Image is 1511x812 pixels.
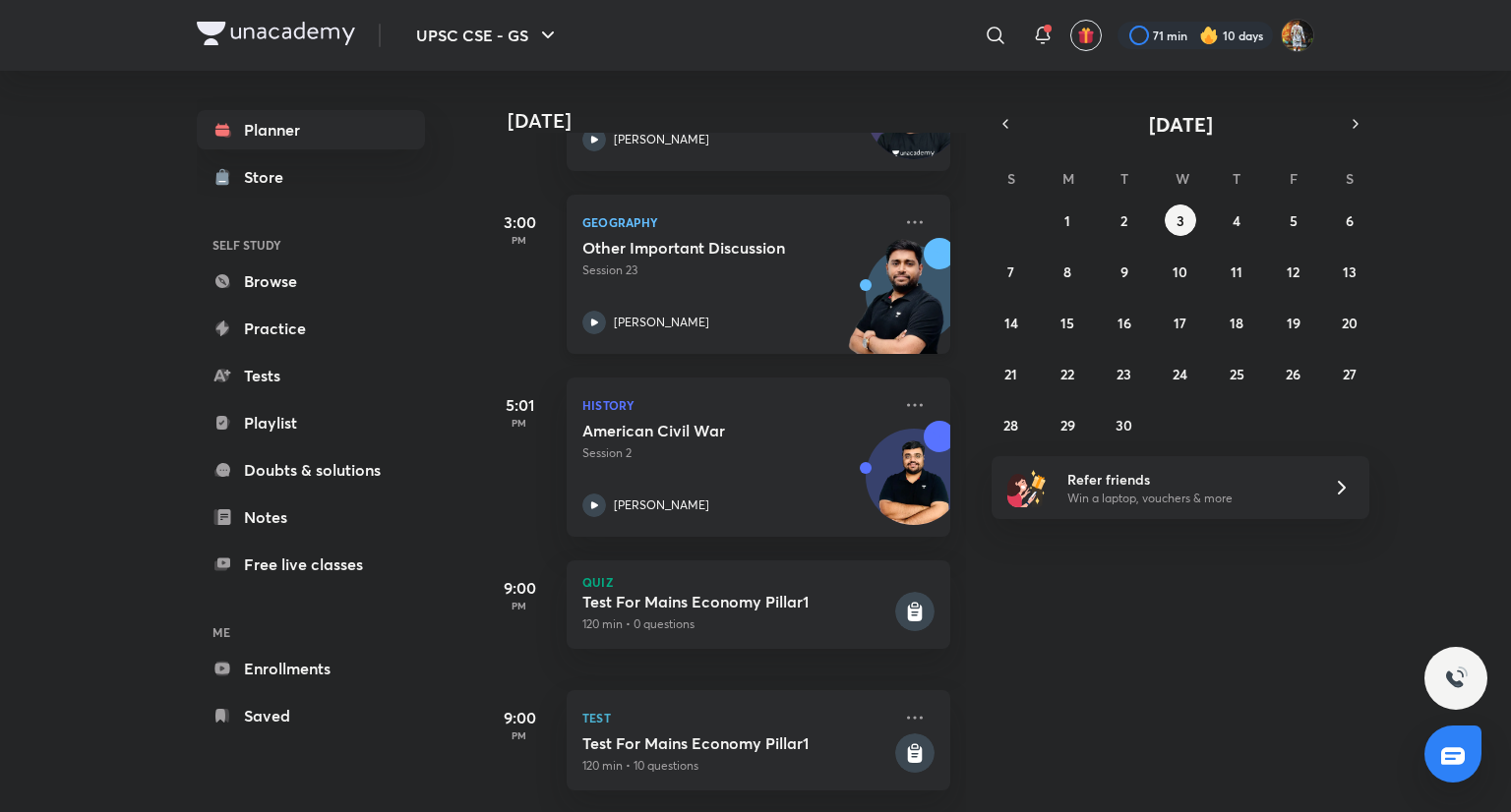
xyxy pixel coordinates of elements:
abbr: September 9, 2025 [1120,262,1128,281]
button: September 23, 2025 [1109,358,1140,389]
button: September 16, 2025 [1109,307,1140,338]
abbr: September 6, 2025 [1346,211,1354,230]
p: Session 23 [582,261,891,279]
abbr: September 27, 2025 [1343,365,1357,383]
img: ttu [1444,667,1468,690]
abbr: September 29, 2025 [1060,416,1075,435]
button: September 13, 2025 [1334,256,1365,287]
button: September 28, 2025 [996,409,1027,440]
button: September 29, 2025 [1052,409,1083,440]
button: September 11, 2025 [1221,256,1252,287]
abbr: September 18, 2025 [1230,314,1243,332]
button: September 10, 2025 [1165,256,1196,287]
a: Company Logo [197,22,355,50]
a: Notes [197,497,425,537]
button: September 9, 2025 [1109,256,1140,287]
a: Playlist [197,403,425,442]
abbr: September 30, 2025 [1116,416,1132,435]
abbr: September 26, 2025 [1286,365,1300,383]
img: streak [1199,26,1219,45]
button: September 4, 2025 [1221,204,1252,236]
button: September 19, 2025 [1278,307,1309,338]
abbr: September 12, 2025 [1287,262,1299,281]
abbr: Saturday [1346,169,1354,188]
abbr: September 11, 2025 [1231,262,1242,281]
button: September 12, 2025 [1278,256,1309,287]
img: Avatar [867,439,961,534]
h5: 9:00 [480,706,559,729]
button: [DATE] [1019,110,1342,138]
abbr: September 16, 2025 [1118,314,1131,332]
p: Geography [582,210,891,234]
p: PM [480,729,559,741]
a: Doubts & solutions [197,450,425,490]
h5: Other Important Discussion [582,238,827,258]
img: avatar [1077,27,1095,44]
a: Saved [197,696,425,735]
abbr: September 14, 2025 [1004,314,1018,332]
button: avatar [1070,20,1102,51]
abbr: September 25, 2025 [1230,365,1244,383]
h5: 9:00 [480,576,559,600]
a: Tests [197,356,425,395]
p: [PERSON_NAME] [614,131,709,148]
abbr: Tuesday [1120,169,1128,188]
abbr: September 2, 2025 [1120,211,1127,230]
abbr: September 19, 2025 [1287,314,1300,332]
button: September 25, 2025 [1221,358,1252,389]
h5: American Civil War [582,421,827,440]
h5: Test For Mains Economy Pillar1 [582,592,891,611]
h5: 5:01 [480,393,559,417]
a: Enrollments [197,649,425,688]
h4: [DATE] [508,109,970,133]
p: 120 min • 0 questions [582,615,891,633]
button: September 24, 2025 [1165,358,1196,389]
button: September 26, 2025 [1278,358,1309,389]
p: PM [480,600,559,611]
abbr: Sunday [1007,169,1015,188]
p: Test [582,706,891,729]
button: September 6, 2025 [1334,204,1365,236]
p: History [582,393,891,417]
abbr: September 8, 2025 [1063,262,1071,281]
button: September 3, 2025 [1165,204,1196,236]
abbr: September 4, 2025 [1233,211,1240,230]
p: PM [480,234,559,246]
a: Free live classes [197,545,425,584]
abbr: September 22, 2025 [1060,365,1074,383]
button: September 20, 2025 [1334,307,1365,338]
h6: Refer friends [1067,469,1309,490]
abbr: September 24, 2025 [1173,365,1187,383]
abbr: September 13, 2025 [1343,262,1357,281]
abbr: September 5, 2025 [1290,211,1298,230]
abbr: Friday [1290,169,1298,188]
abbr: September 20, 2025 [1342,314,1358,332]
abbr: Monday [1062,169,1074,188]
p: [PERSON_NAME] [614,496,709,514]
abbr: September 15, 2025 [1060,314,1074,332]
button: September 18, 2025 [1221,307,1252,338]
div: Store [244,165,295,189]
h6: ME [197,615,425,649]
p: Session 2 [582,444,891,462]
abbr: September 28, 2025 [1003,416,1018,435]
a: Practice [197,309,425,348]
p: [PERSON_NAME] [614,314,709,331]
button: September 2, 2025 [1109,204,1140,236]
abbr: September 3, 2025 [1177,211,1184,230]
a: Browse [197,261,425,301]
p: 120 min • 10 questions [582,757,891,775]
button: September 17, 2025 [1165,307,1196,338]
button: September 27, 2025 [1334,358,1365,389]
img: referral [1007,468,1047,507]
img: Prakhar Singh [1281,19,1314,52]
abbr: September 17, 2025 [1174,314,1186,332]
abbr: Thursday [1233,169,1240,188]
button: September 21, 2025 [996,358,1027,389]
abbr: Wednesday [1176,169,1189,188]
button: September 30, 2025 [1109,409,1140,440]
button: September 8, 2025 [1052,256,1083,287]
h6: SELF STUDY [197,228,425,261]
button: September 15, 2025 [1052,307,1083,338]
h5: 3:00 [480,210,559,234]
